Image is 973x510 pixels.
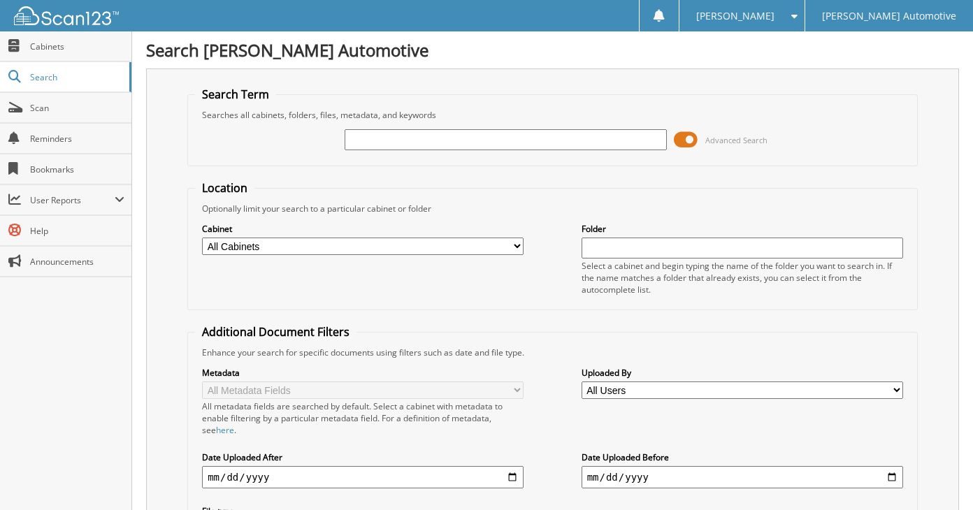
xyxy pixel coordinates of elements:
[202,367,524,379] label: Metadata
[195,324,356,340] legend: Additional Document Filters
[582,367,903,379] label: Uploaded By
[30,256,124,268] span: Announcements
[30,194,115,206] span: User Reports
[216,424,234,436] a: here
[202,400,524,436] div: All metadata fields are searched by default. Select a cabinet with metadata to enable filtering b...
[30,225,124,237] span: Help
[30,133,124,145] span: Reminders
[202,451,524,463] label: Date Uploaded After
[195,180,254,196] legend: Location
[696,12,774,20] span: [PERSON_NAME]
[705,135,767,145] span: Advanced Search
[146,38,959,61] h1: Search [PERSON_NAME] Automotive
[582,223,903,235] label: Folder
[582,451,903,463] label: Date Uploaded Before
[195,203,910,214] div: Optionally limit your search to a particular cabinet or folder
[30,102,124,114] span: Scan
[822,12,956,20] span: [PERSON_NAME] Automotive
[202,466,524,488] input: start
[582,260,903,296] div: Select a cabinet and begin typing the name of the folder you want to search in. If the name match...
[582,466,903,488] input: end
[195,109,910,121] div: Searches all cabinets, folders, files, metadata, and keywords
[30,71,122,83] span: Search
[202,223,524,235] label: Cabinet
[14,6,119,25] img: scan123-logo-white.svg
[30,41,124,52] span: Cabinets
[195,87,276,102] legend: Search Term
[195,347,910,358] div: Enhance your search for specific documents using filters such as date and file type.
[30,163,124,175] span: Bookmarks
